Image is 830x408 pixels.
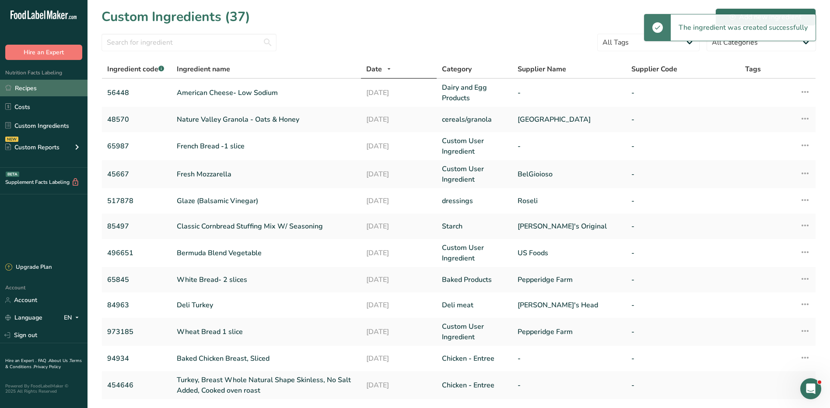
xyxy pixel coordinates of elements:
a: [DATE] [366,327,431,337]
a: - [631,169,735,179]
a: Fresh Mozzarella [177,169,356,179]
div: Upgrade Plan [5,263,52,272]
span: Category [442,64,472,74]
a: 65987 [107,141,166,151]
a: Nature Valley Granola - Oats & Honey [177,114,356,125]
a: American Cheese- Low Sodium [177,88,356,98]
a: 973185 [107,327,166,337]
span: Date [366,64,382,74]
div: BETA [6,172,19,177]
div: The ingredient was created successfully [671,14,816,41]
a: [DATE] [366,114,431,125]
a: Baked Products [442,274,507,285]
span: Ingredient code [107,64,164,74]
a: Wheat Bread 1 slice [177,327,356,337]
a: Custom User Ingredient [442,243,507,264]
a: Chicken - Entree [442,380,507,390]
a: Classic Cornbread Stuffing Mix W/ Seasoning [177,221,356,232]
a: - [631,380,735,390]
a: [DATE] [366,141,431,151]
a: Deli Turkey [177,300,356,310]
span: Tags [745,64,761,74]
a: [DATE] [366,221,431,232]
a: Baked Chicken Breast, Sliced [177,353,356,364]
a: 496651 [107,248,166,258]
a: Pepperidge Farm [518,327,621,337]
a: - [631,300,735,310]
a: [DATE] [366,196,431,206]
a: [PERSON_NAME]'s Original [518,221,621,232]
a: - [518,88,621,98]
a: - [518,141,621,151]
a: Roseli [518,196,621,206]
a: 84963 [107,300,166,310]
h1: Custom Ingredients (37) [102,7,250,27]
a: - [631,353,735,364]
a: Deli meat [442,300,507,310]
div: Powered By FoodLabelMaker © 2025 All Rights Reserved [5,383,82,394]
a: 517878 [107,196,166,206]
a: US Foods [518,248,621,258]
a: Chicken - Entree [442,353,507,364]
a: [DATE] [366,274,431,285]
a: About Us . [49,358,70,364]
a: 56448 [107,88,166,98]
a: dressings [442,196,507,206]
span: Ingredient name [177,64,230,74]
a: FAQ . [38,358,49,364]
a: [DATE] [366,300,431,310]
a: [DATE] [366,380,431,390]
a: [PERSON_NAME]'s Head [518,300,621,310]
a: 65845 [107,274,166,285]
a: French Bread -1 slice [177,141,356,151]
a: cereals/granola [442,114,507,125]
a: - [631,327,735,337]
a: - [518,380,621,390]
a: - [518,353,621,364]
a: Terms & Conditions . [5,358,82,370]
a: - [631,274,735,285]
input: Search for ingredient [102,34,277,51]
a: - [631,221,735,232]
a: - [631,114,735,125]
span: Supplier Code [631,64,677,74]
a: 45667 [107,169,166,179]
a: 85497 [107,221,166,232]
a: Pepperidge Farm [518,274,621,285]
a: [DATE] [366,88,431,98]
a: - [631,196,735,206]
a: Starch [442,221,507,232]
a: Dairy and Egg Products [442,82,507,103]
iframe: Intercom live chat [800,378,821,399]
span: Supplier Name [518,64,566,74]
a: 48570 [107,114,166,125]
a: - [631,88,735,98]
div: Custom Reports [5,143,60,152]
a: Custom User Ingredient [442,164,507,185]
a: 454646 [107,380,166,390]
button: Add new ingredient [715,8,816,26]
a: [GEOGRAPHIC_DATA] [518,114,621,125]
div: EN [64,313,82,323]
a: Turkey, Breast Whole Natural Shape Skinless, No Salt Added, Cooked oven roast [177,375,356,396]
a: 94934 [107,353,166,364]
a: - [631,141,735,151]
a: Custom User Ingredient [442,321,507,342]
button: Hire an Expert [5,45,82,60]
a: BelGioioso [518,169,621,179]
a: White Bread- 2 slices [177,274,356,285]
a: Glaze (Balsamic Vinegar) [177,196,356,206]
a: [DATE] [366,248,431,258]
a: - [631,248,735,258]
div: NEW [5,137,18,142]
a: Custom User Ingredient [442,136,507,157]
a: Hire an Expert . [5,358,36,364]
a: Privacy Policy [34,364,61,370]
a: Bermuda Blend Vegetable [177,248,356,258]
a: [DATE] [366,353,431,364]
a: [DATE] [366,169,431,179]
a: Language [5,310,42,325]
div: Add new ingredient [730,12,802,22]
